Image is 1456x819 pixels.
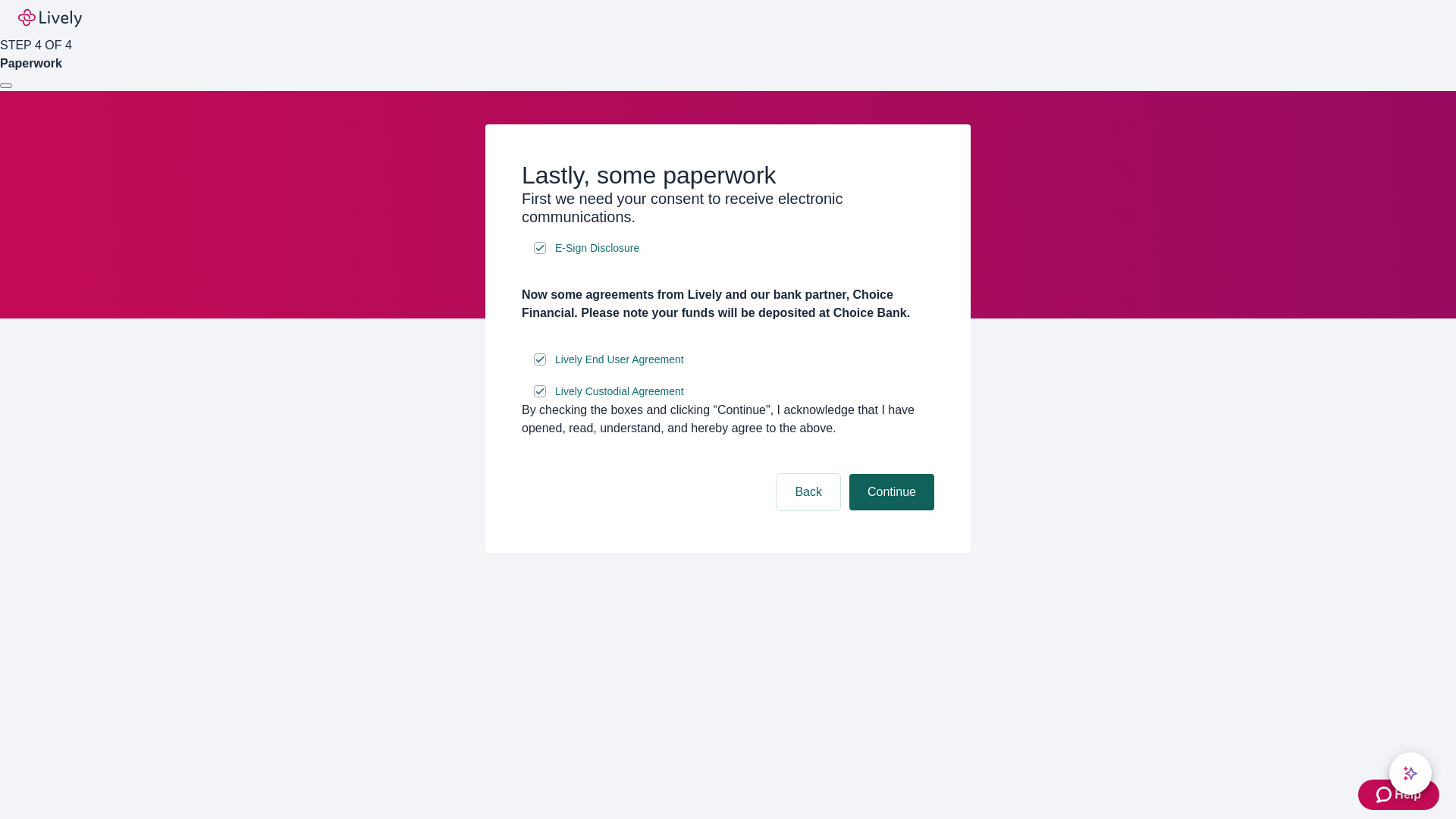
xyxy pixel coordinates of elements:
[1358,780,1439,810] button: Zendesk support iconHelp
[849,474,934,510] button: Continue
[522,286,934,322] h4: Now some agreements from Lively and our bank partner, Choice Financial. Please note your funds wi...
[555,240,639,256] span: E-Sign Disclosure
[555,384,684,400] span: Lively Custodial Agreement
[18,9,82,27] img: Lively
[1395,786,1421,804] span: Help
[777,474,840,510] button: Back
[522,161,934,190] h2: Lastly, some paperwork
[1403,766,1418,781] svg: Lively AI Assistant
[522,190,934,226] h3: First we need your consent to receive electronic communications.
[555,352,684,368] span: Lively End User Agreement
[1389,752,1432,795] button: chat
[552,350,687,369] a: e-sign disclosure document
[552,382,687,401] a: e-sign disclosure document
[522,401,934,438] div: By checking the boxes and clicking “Continue", I acknowledge that I have opened, read, understand...
[552,239,642,258] a: e-sign disclosure document
[1376,786,1395,804] svg: Zendesk support icon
